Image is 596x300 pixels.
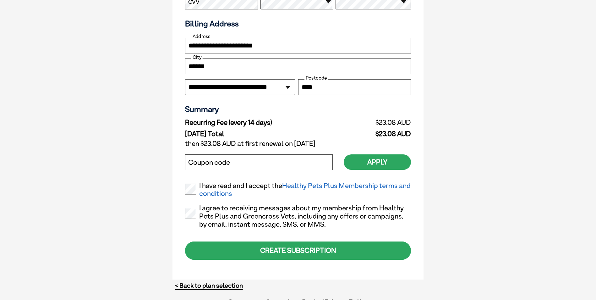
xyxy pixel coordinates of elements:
[188,158,230,167] label: Coupon code
[344,128,411,138] td: $23.08 AUD
[185,242,411,259] div: CREATE SUBSCRIPTION
[185,182,411,198] label: I have read and I accept the
[185,208,196,219] input: I agree to receiving messages about my membership from Healthy Pets Plus and Greencross Vets, inc...
[185,204,411,228] label: I agree to receiving messages about my membership from Healthy Pets Plus and Greencross Vets, inc...
[185,19,411,28] h3: Billing Address
[191,34,211,39] label: Address
[185,128,344,138] td: [DATE] Total
[185,138,411,149] td: then $23.08 AUD at first renewal on [DATE]
[191,54,203,60] label: City
[175,282,243,290] a: < Back to plan selection
[344,117,411,128] td: $23.08 AUD
[199,181,411,198] a: Healthy Pets Plus Membership terms and conditions
[185,184,196,195] input: I have read and I accept theHealthy Pets Plus Membership terms and conditions
[185,117,344,128] td: Recurring Fee (every 14 days)
[304,75,328,81] label: Postcode
[185,104,411,114] h3: Summary
[344,154,411,170] button: Apply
